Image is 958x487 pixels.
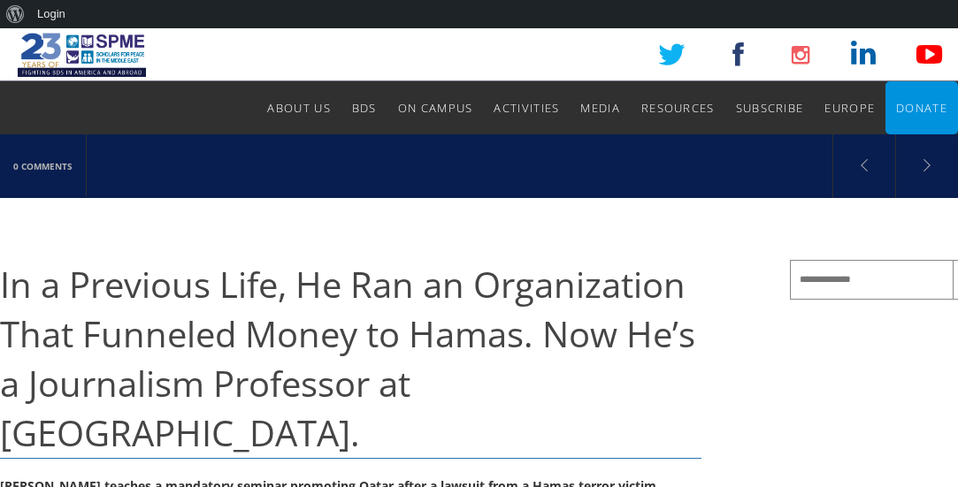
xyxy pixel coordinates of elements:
span: Activities [494,100,559,116]
span: Media [580,100,620,116]
a: Media [580,81,620,134]
a: About Us [267,81,330,134]
a: On Campus [398,81,473,134]
a: Resources [641,81,715,134]
a: Europe [824,81,875,134]
a: BDS [352,81,377,134]
span: BDS [352,100,377,116]
span: On Campus [398,100,473,116]
span: Donate [896,100,947,116]
a: Donate [896,81,947,134]
span: About Us [267,100,330,116]
span: Resources [641,100,715,116]
a: Activities [494,81,559,134]
span: Europe [824,100,875,116]
img: SPME [18,28,146,81]
a: Subscribe [736,81,804,134]
span: Subscribe [736,100,804,116]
